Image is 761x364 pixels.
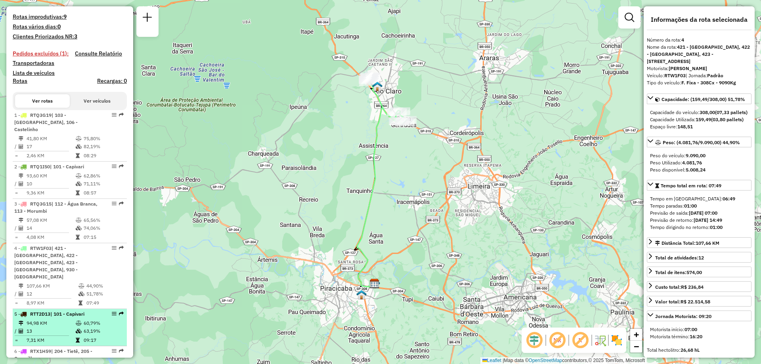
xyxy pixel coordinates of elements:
i: Tempo total em rota [78,301,82,305]
span: Tempo total em rota: 07:49 [661,183,721,189]
span: 107,66 KM [696,240,719,246]
div: Valor total: [655,298,710,305]
h4: Rotas vários dias: [13,23,127,30]
strong: 9.090,00 [686,152,706,158]
td: = [14,189,18,197]
strong: 01:00 [684,203,697,209]
img: Exibir/Ocultar setores [610,334,623,347]
i: Total de Atividades [19,292,23,296]
a: Capacidade: (159,49/308,00) 51,78% [647,93,751,104]
i: % de utilização do peso [78,284,84,288]
span: RTT2D13 [30,311,50,317]
span: 1 - [14,112,78,132]
span: | 112 - Água Branca, 113 - Morumbi [14,201,98,214]
strong: RTW1F03 [664,72,686,78]
td: 82,19% [83,143,123,151]
em: Opções [112,349,117,353]
i: Tempo total em rota [76,191,80,195]
a: Tempo total em rota: 07:49 [647,180,751,191]
strong: [DATE] 07:00 [689,210,717,216]
i: Tempo total em rota [76,235,80,240]
strong: 148,51 [677,124,693,130]
span: 3 - [14,201,98,214]
a: Leaflet [482,358,501,363]
td: 07:49 [86,299,124,307]
td: 9,36 KM [26,189,75,197]
i: Total de Atividades [19,181,23,186]
td: 107,66 KM [26,282,78,290]
div: Capacidade: (159,49/308,00) 51,78% [647,106,751,133]
i: Tempo total em rota [76,153,80,158]
img: 480 UDC Light Piracicaba [356,290,367,300]
strong: (07,33 pallets) [715,109,748,115]
button: Ver rotas [15,94,70,108]
span: Ocultar deslocamento [525,331,544,350]
span: RTW1F03 [30,245,52,251]
span: 4 - [14,245,78,280]
span: 6 - [14,348,92,361]
i: % de utilização do peso [76,218,82,223]
strong: 01:00 [710,224,723,230]
span: RTQ1I50 [30,164,50,170]
div: Veículo: [647,72,751,79]
div: Tempo dirigindo no retorno: [650,224,748,231]
i: % de utilização da cubagem [78,292,84,296]
a: Zoom in [630,329,642,341]
strong: 159,49 [696,116,711,122]
strong: 06:49 [723,196,735,202]
a: Exibir filtros [621,10,637,25]
em: Opções [112,201,117,206]
a: Distância Total:107,66 KM [647,237,751,248]
td: = [14,299,18,307]
strong: 421 - [GEOGRAPHIC_DATA], 422 - [GEOGRAPHIC_DATA], 423 - [STREET_ADDRESS] [647,44,750,64]
strong: (03,80 pallets) [711,116,744,122]
span: | 103 - [GEOGRAPHIC_DATA], 106 - Castelinho [14,112,78,132]
h4: Recargas: 0 [97,78,127,84]
strong: R$ 236,84 [681,284,704,290]
a: Custo total:R$ 236,84 [647,281,751,292]
td: / [14,143,18,151]
span: Exibir rótulo [571,331,590,350]
i: Total de Atividades [19,144,23,149]
div: Previsão de retorno: [650,217,748,224]
div: Jornada Motorista: 09:20 [655,313,711,320]
td: 7,31 KM [26,336,75,344]
span: Peso: (4.081,76/9.090,00) 44,90% [663,139,740,145]
div: Espaço livre: [650,123,748,130]
h4: Lista de veículos [13,70,127,76]
h4: Pedidos excluídos (1): [13,50,69,57]
td: 51,78% [86,290,124,298]
span: 2 - [14,164,84,170]
i: % de utilização da cubagem [76,329,82,334]
span: RTX1H59 [30,348,51,354]
td: = [14,233,18,241]
span: | Jornada: [686,72,723,78]
div: Tipo do veículo: [647,79,751,86]
strong: F. Fixa - 308Cx - 9090Kg [681,80,736,86]
td: / [14,224,18,232]
button: Ver veículos [70,94,124,108]
a: OpenStreetMap [529,358,562,363]
span: RTQ3G19 [30,112,52,118]
div: Custo total: [655,284,704,291]
span: Total de atividades: [655,255,704,261]
td: 62,86% [83,172,123,180]
div: Total hectolitro: [647,347,751,354]
a: Jornada Motorista: 09:20 [647,311,751,321]
div: Distância Total: [655,240,719,247]
td: 65,56% [83,216,123,224]
i: Tempo total em rota [76,338,80,343]
td: = [14,152,18,160]
div: Motorista início: [650,326,748,333]
h4: Rotas improdutivas: [13,13,127,20]
strong: 16:20 [690,334,702,339]
a: Total de atividades:12 [647,252,751,263]
td: 93,60 KM [26,172,75,180]
i: % de utilização do peso [76,173,82,178]
td: 17 [26,143,75,151]
em: Opções [112,246,117,250]
div: Capacidade Utilizada: [650,116,748,123]
span: − [634,341,639,351]
em: Rota exportada [119,246,124,250]
span: Peso do veículo: [650,152,706,158]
